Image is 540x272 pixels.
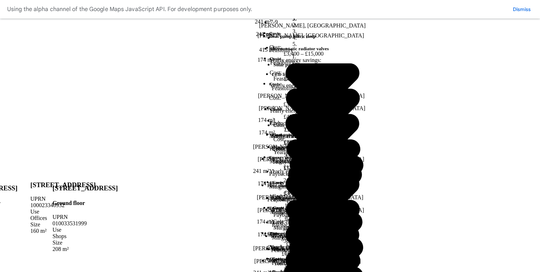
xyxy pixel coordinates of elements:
[257,219,273,225] span: 174 m²
[52,220,118,227] div: 010033531999
[272,168,364,175] li: 1
[258,156,364,187] div: [PERSON_NAME], [GEOGRAPHIC_DATA]
[52,246,118,252] div: 208 m²
[30,202,96,209] div: 100023340932
[257,56,274,62] span: 174 m²
[258,92,365,123] div: [PERSON_NAME], [GEOGRAPHIC_DATA]
[30,196,96,202] div: UPRN
[30,221,96,228] div: Size
[274,62,366,68] h5: Solar panels
[52,233,118,240] div: Shops
[259,47,275,53] span: 415 m²
[259,22,366,53] div: [PERSON_NAME], [GEOGRAPHIC_DATA]
[257,194,363,225] div: [PERSON_NAME], [GEOGRAPHIC_DATA]
[30,181,96,189] h3: [STREET_ADDRESS]
[253,168,269,174] span: 241 m²
[267,155,360,162] li: 7-9
[272,104,365,111] li: 1
[255,18,271,24] span: 241 m²
[7,4,252,14] div: Using the alpha channel of the Google Maps JavaScript API. For development purposes only.
[52,200,118,206] h4: Ground floor
[511,6,533,13] button: Dismiss
[257,32,364,63] div: [PERSON_NAME], [GEOGRAPHIC_DATA]
[271,206,363,213] li: 1
[52,227,118,233] div: Use
[256,7,362,37] div: [PERSON_NAME], [GEOGRAPHIC_DATA]
[30,209,96,215] div: Use
[267,257,360,264] li: 7-9
[257,231,274,237] span: 174 m²
[52,240,118,246] div: Size
[52,214,118,220] div: UPRN
[274,76,366,82] dt: Feasibility
[272,219,364,225] li: 1
[256,31,272,37] span: 241 m²
[30,228,96,234] div: 160 m²
[30,215,96,221] div: Offices
[258,117,274,123] span: 174 m²
[253,143,360,174] div: [PERSON_NAME], [GEOGRAPHIC_DATA]
[52,184,118,192] h3: [STREET_ADDRESS]
[259,129,275,135] span: 174 m²
[258,180,274,186] span: 174 m²
[257,207,364,237] div: [PERSON_NAME], [GEOGRAPHIC_DATA]
[273,117,365,124] li: 1
[270,19,362,25] li: 7-9
[259,105,365,136] div: [PERSON_NAME], [GEOGRAPHIC_DATA]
